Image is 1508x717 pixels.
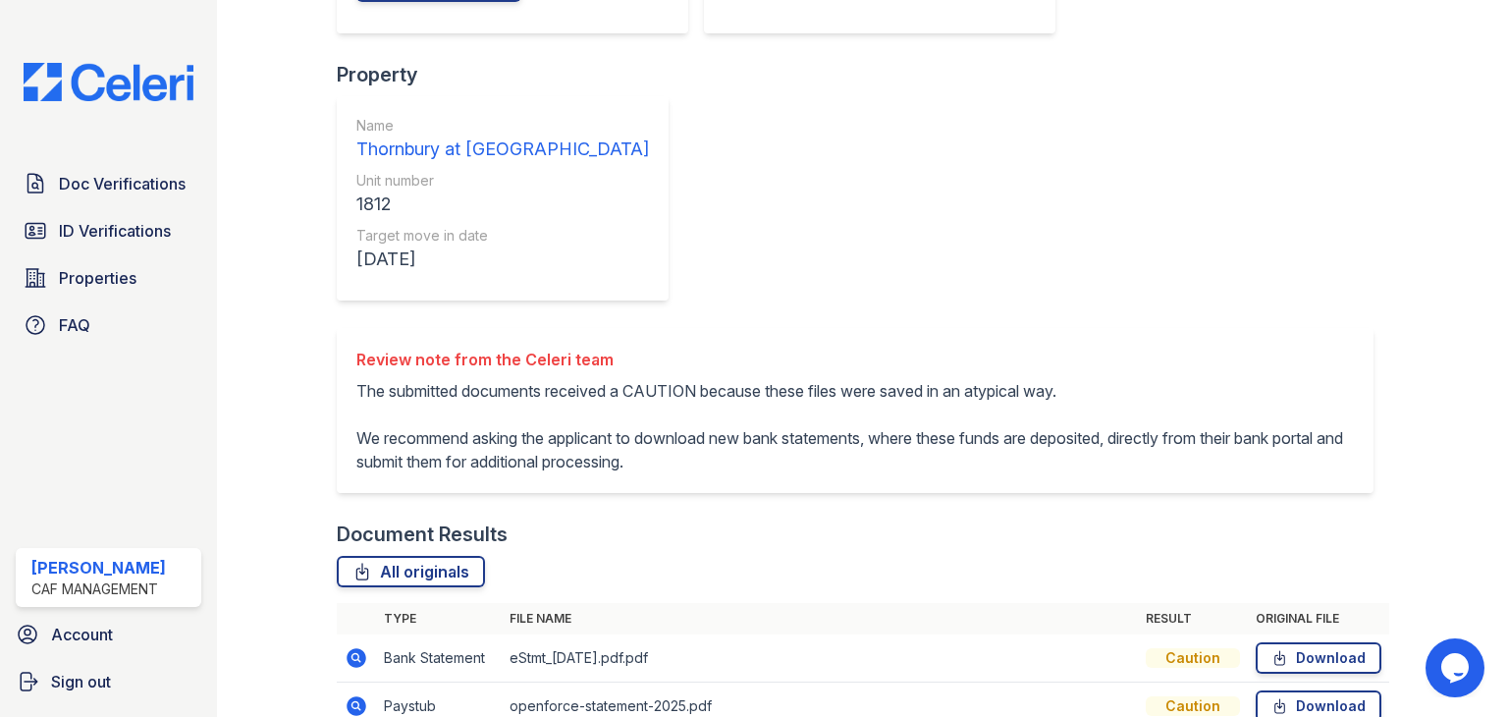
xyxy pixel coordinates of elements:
[356,348,1354,371] div: Review note from the Celeri team
[337,521,508,548] div: Document Results
[356,379,1354,473] p: The submitted documents received a CAUTION because these files were saved in an atypical way. We ...
[16,211,201,250] a: ID Verifications
[8,63,209,101] img: CE_Logo_Blue-a8612792a0a2168367f1c8372b55b34899dd931a85d93a1a3d3e32e68fde9ad4.png
[356,191,649,218] div: 1812
[31,579,166,599] div: CAF Management
[356,116,649,136] div: Name
[502,634,1138,683] td: eStmt_[DATE].pdf.pdf
[8,615,209,654] a: Account
[16,164,201,203] a: Doc Verifications
[1138,603,1248,634] th: Result
[356,136,649,163] div: Thornbury at [GEOGRAPHIC_DATA]
[376,603,502,634] th: Type
[1248,603,1389,634] th: Original file
[376,634,502,683] td: Bank Statement
[1146,648,1240,668] div: Caution
[59,219,171,243] span: ID Verifications
[1426,638,1488,697] iframe: chat widget
[337,61,684,88] div: Property
[1256,642,1381,674] a: Download
[51,670,111,693] span: Sign out
[1146,696,1240,716] div: Caution
[502,603,1138,634] th: File name
[356,246,649,273] div: [DATE]
[8,662,209,701] a: Sign out
[59,172,186,195] span: Doc Verifications
[337,556,485,587] a: All originals
[16,305,201,345] a: FAQ
[31,556,166,579] div: [PERSON_NAME]
[356,226,649,246] div: Target move in date
[16,258,201,298] a: Properties
[51,623,113,646] span: Account
[59,313,90,337] span: FAQ
[356,116,649,163] a: Name Thornbury at [GEOGRAPHIC_DATA]
[356,171,649,191] div: Unit number
[59,266,136,290] span: Properties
